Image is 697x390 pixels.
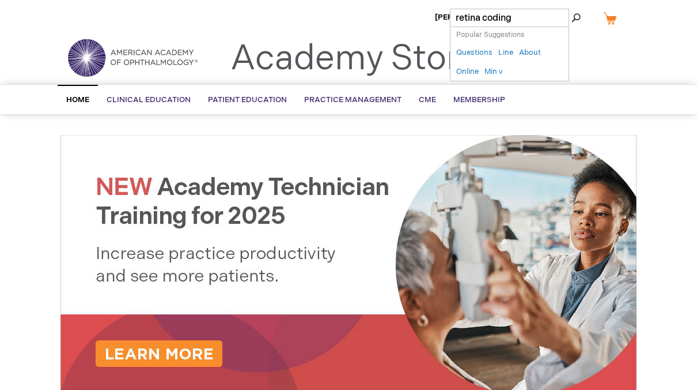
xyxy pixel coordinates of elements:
span: Membership [453,95,505,104]
a: Online [456,66,479,77]
a: Academy Store [230,38,479,80]
span: Popular Suggestions [456,31,524,39]
span: Practice Management [304,95,401,104]
a: About [519,47,541,58]
span: Search [541,6,585,29]
a: Questions [456,47,493,58]
span: Clinical Education [107,95,191,104]
a: [PERSON_NAME] [435,13,499,22]
span: Patient Education [208,95,287,104]
span: Home [66,95,89,104]
input: Name, # or keyword [450,9,569,27]
span: CME [419,95,436,104]
a: Line [498,47,513,58]
a: Min v [484,66,503,77]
